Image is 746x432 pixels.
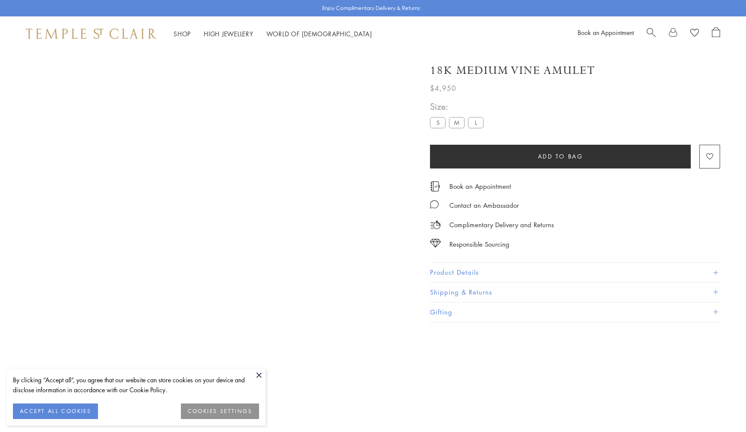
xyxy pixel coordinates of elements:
span: $4,950 [430,83,456,94]
img: icon_sourcing.svg [430,239,441,248]
a: Search [647,27,656,40]
a: Book an Appointment [449,181,511,191]
span: Size: [430,99,487,114]
label: M [449,117,465,128]
img: icon_appointment.svg [430,181,440,191]
button: Product Details [430,263,720,282]
div: Contact an Ambassador [449,200,519,211]
button: COOKIES SETTINGS [181,403,259,419]
button: Add to bag [430,145,691,168]
a: Open Shopping Bag [712,27,720,40]
label: L [468,117,484,128]
button: Gifting [430,302,720,322]
a: High JewelleryHigh Jewellery [204,29,253,38]
h1: 18K Medium Vine Amulet [430,63,595,78]
a: View Wishlist [690,27,699,40]
label: S [430,117,446,128]
img: Temple St. Clair [26,29,156,39]
div: Responsible Sourcing [449,239,509,250]
button: ACCEPT ALL COOKIES [13,403,98,419]
img: MessageIcon-01_2.svg [430,200,439,209]
div: By clicking “Accept all”, you agree that our website can store cookies on your device and disclos... [13,375,259,395]
a: Book an Appointment [578,28,634,37]
button: Shipping & Returns [430,283,720,302]
nav: Main navigation [174,29,372,39]
span: Add to bag [538,152,583,161]
iframe: Gorgias live chat messenger [703,391,737,423]
p: Enjoy Complimentary Delivery & Returns [322,4,420,13]
img: icon_delivery.svg [430,219,441,230]
a: ShopShop [174,29,191,38]
a: World of [DEMOGRAPHIC_DATA]World of [DEMOGRAPHIC_DATA] [266,29,372,38]
p: Complimentary Delivery and Returns [449,219,554,230]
